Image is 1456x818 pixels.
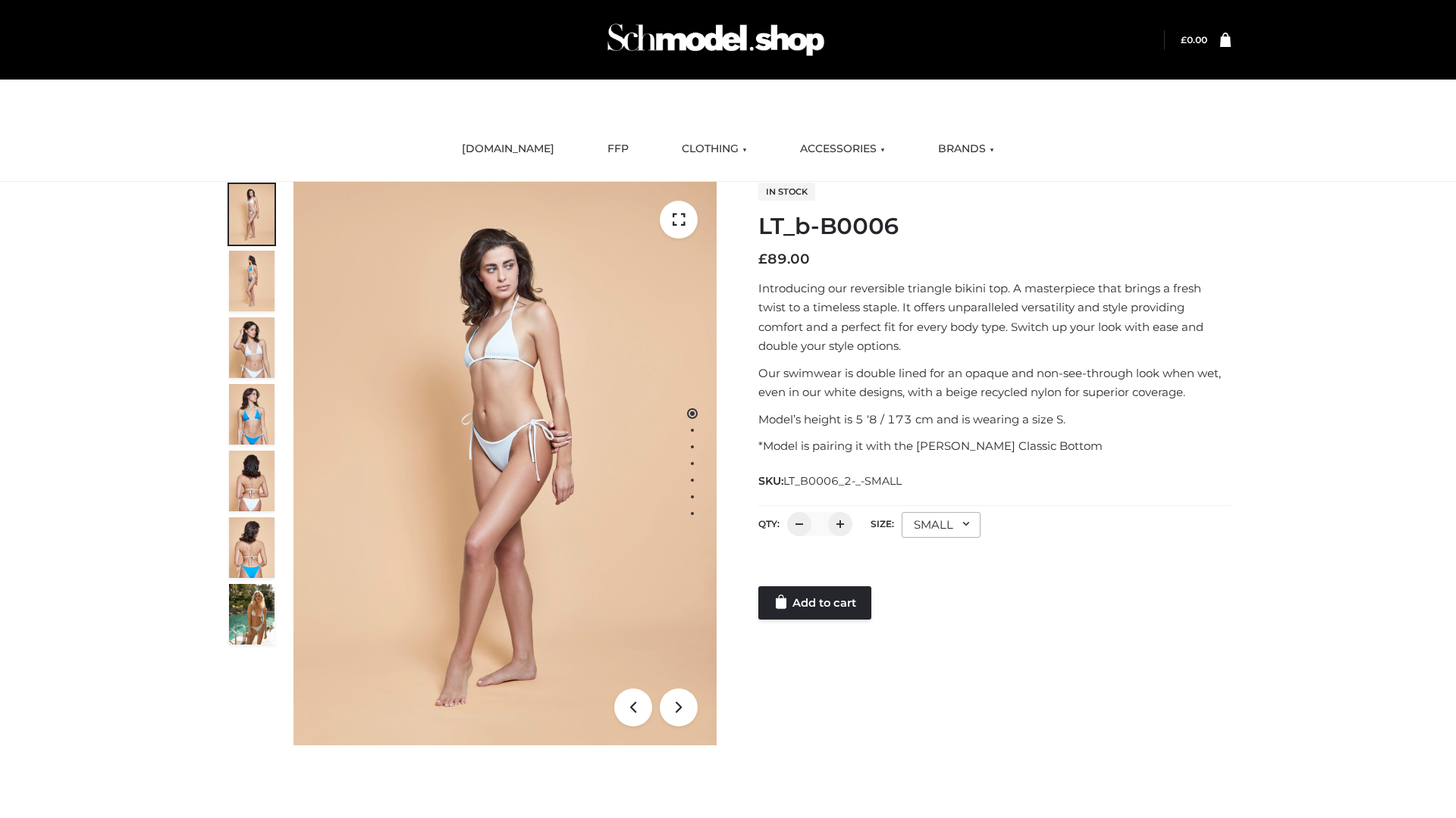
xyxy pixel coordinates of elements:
[758,410,1231,429] p: Model’s height is 5 ‘8 / 173 cm and is wearing a size S.
[758,472,903,490] span: SKU:
[450,133,566,166] a: [DOMAIN_NAME]
[596,133,640,166] a: FFP
[1181,34,1187,45] span: £
[902,512,981,538] div: SMALL
[758,251,810,267] bdi: 89.00
[229,451,275,511] img: ArielClassicBikiniTop_CloudNine_AzureSky_OW114ECO_7-scaled.jpg
[927,133,1006,166] a: BRANDS
[229,584,275,645] img: Arieltop_CloudNine_AzureSky2.jpg
[229,517,275,578] img: ArielClassicBikiniTop_CloudNine_AzureSky_OW114ECO_8-scaled.jpg
[871,518,894,529] label: Size:
[229,251,275,311] img: ArielClassicBikiniTop_CloudNine_AzureSky_OW114ECO_2-scaled.jpg
[229,184,275,245] img: ArielClassicBikiniTop_CloudNine_AzureSky_OW114ECO_1-scaled.jpg
[229,384,275,445] img: ArielClassicBikiniTop_CloudNine_AzureSky_OW114ECO_4-scaled.jpg
[293,182,717,745] img: ArielClassicBikiniTop_CloudNine_AzureSky_OW114ECO_1
[1181,34,1207,45] bdi: 0.00
[758,279,1231,356] p: Introducing our reversible triangle bikini top. A masterpiece that brings a fresh twist to a time...
[758,586,871,620] a: Add to cart
[758,251,767,267] span: £
[758,436,1231,456] p: *Model is pairing it with the [PERSON_NAME] Classic Bottom
[758,183,815,201] span: In stock
[1181,34,1207,45] a: £0.00
[229,317,275,378] img: ArielClassicBikiniTop_CloudNine_AzureSky_OW114ECO_3-scaled.jpg
[670,133,758,166] a: CLOTHING
[758,518,780,529] label: QTY:
[758,213,1231,240] h1: LT_b-B0006
[758,364,1231,402] p: Our swimwear is double lined for an opaque and non-see-through look when wet, even in our white d...
[789,133,896,166] a: ACCESSORIES
[783,474,902,488] span: LT_B0006_2-_-SMALL
[602,10,830,70] img: Schmodel Admin 964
